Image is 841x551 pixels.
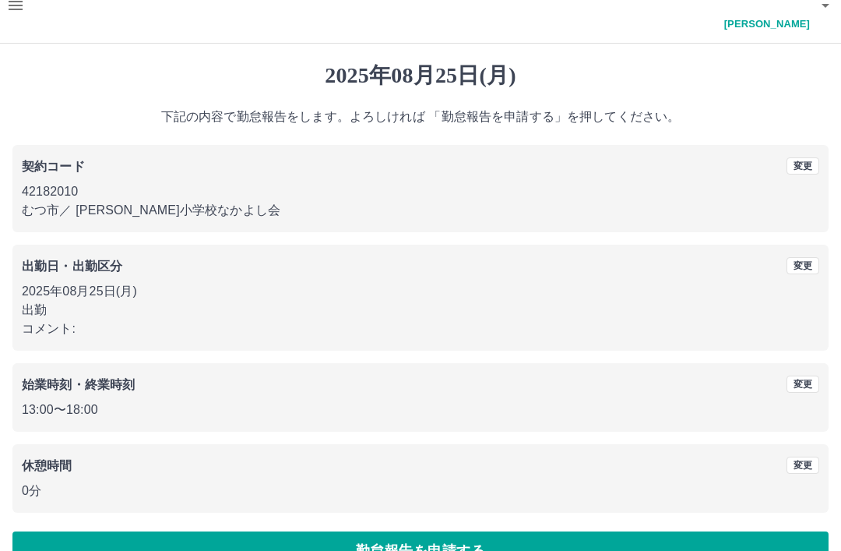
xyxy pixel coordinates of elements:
b: 始業時刻・終業時刻 [22,378,135,391]
button: 変更 [786,376,819,393]
p: 0分 [22,482,819,500]
p: 下記の内容で勤怠報告をします。よろしければ 「勤怠報告を申請する」を押してください。 [12,108,829,126]
b: 出勤日・出勤区分 [22,260,122,273]
p: 42182010 [22,182,819,201]
h1: 2025年08月25日(月) [12,62,829,89]
b: 休憩時間 [22,459,72,472]
b: 契約コード [22,160,85,173]
p: 2025年08月25日(月) [22,282,819,301]
p: むつ市 ／ [PERSON_NAME]小学校なかよし会 [22,201,819,220]
p: コメント: [22,320,819,338]
button: 変更 [786,257,819,274]
p: 出勤 [22,301,819,320]
button: 変更 [786,457,819,474]
button: 変更 [786,157,819,175]
p: 13:00 〜 18:00 [22,401,819,419]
